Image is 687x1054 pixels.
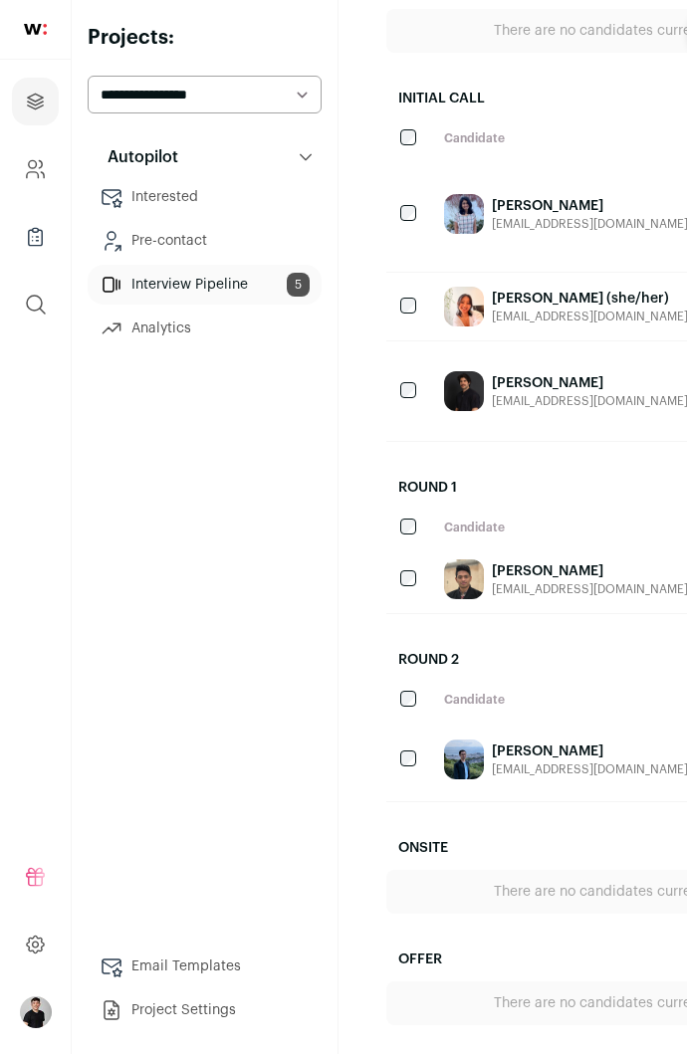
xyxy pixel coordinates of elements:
[12,78,59,125] a: Projects
[88,137,322,177] button: Autopilot
[20,996,52,1028] img: 19277569-medium_jpg
[444,287,484,326] img: 7fce3e6ebda233e1a501e187b3f3d5bab5d0e78ed05985a92f2656220ac80136.jpg
[88,177,322,217] a: Interested
[24,24,47,35] img: wellfound-shorthand-0d5821cbd27db2630d0214b213865d53afaa358527fdda9d0ea32b1df1b89c2c.svg
[88,947,322,986] a: Email Templates
[444,739,484,779] img: ae3562bad3d92db1dba1ebd65a0a4119be37044442f4961f25191d581679c7e4.jpg
[287,273,310,297] span: 5
[88,24,322,52] h2: Projects:
[88,265,322,305] a: Interview Pipeline5
[444,194,484,234] img: 3ddf1e932844a3c6310443eae5cfd43645fc8ab8917adf5aeda5b5323948b865.jpg
[20,996,52,1028] button: Open dropdown
[88,221,322,261] a: Pre-contact
[444,371,484,411] img: aac178b685869c55e140f378322f0d1c6bb49ea868c7f4d2d9ce0eb66a3afb2c
[12,145,59,193] a: Company and ATS Settings
[444,559,484,599] img: 2a3e64fd171a2c4fe2ddc84dc1fe82e7f0a0166375c1483c5551787aedebde68.jpg
[88,990,322,1030] a: Project Settings
[12,213,59,261] a: Company Lists
[88,309,322,348] a: Analytics
[96,145,178,169] p: Autopilot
